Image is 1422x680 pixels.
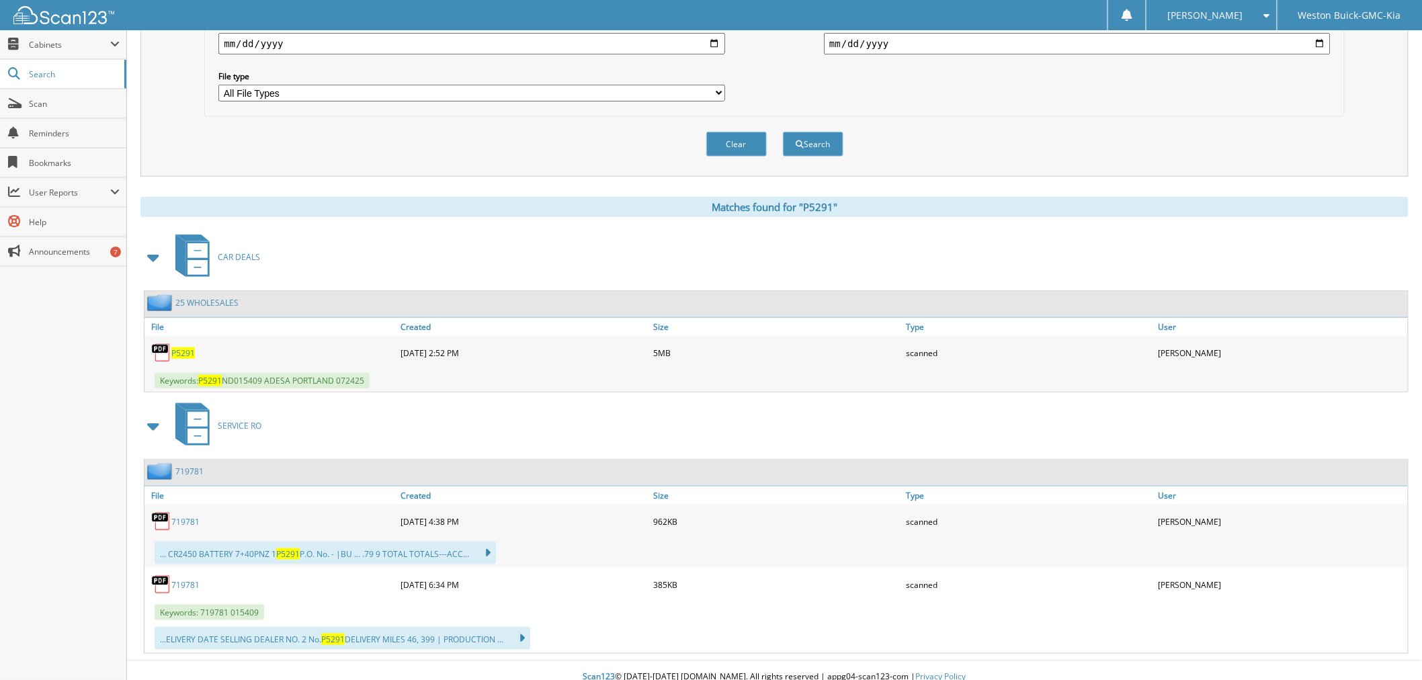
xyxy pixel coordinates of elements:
[276,548,300,560] span: P5291
[171,579,200,591] a: 719781
[1355,615,1422,680] iframe: Chat Widget
[175,297,239,308] a: 25 WHOLESALES
[824,33,1330,54] input: end
[151,511,171,532] img: PDF.png
[13,6,114,24] img: scan123-logo-white.svg
[218,71,724,82] label: File type
[29,39,110,50] span: Cabinets
[650,571,903,598] div: 385KB
[167,399,261,452] a: SERVICE RO
[218,251,260,263] span: CAR DEALS
[151,575,171,595] img: PDF.png
[903,339,1155,366] div: scanned
[167,230,260,284] a: CAR DEALS
[198,375,222,386] span: P5291
[29,98,120,110] span: Scan
[903,508,1155,535] div: scanned
[1155,318,1408,336] a: User
[155,373,370,388] span: Keywords: ND015409 ADESA PORTLAND 072425
[1155,486,1408,505] a: User
[29,187,110,198] span: User Reports
[397,318,650,336] a: Created
[110,247,121,257] div: 7
[171,347,195,359] a: P5291
[1168,11,1243,19] span: [PERSON_NAME]
[151,343,171,363] img: PDF.png
[155,627,530,650] div: ...ELIVERY DATE SELLING DEALER NO. 2 No. DELIVERY MILES 46, 399 | PRODUCTION ...
[650,339,903,366] div: 5MB
[144,318,397,336] a: File
[397,508,650,535] div: [DATE] 4:38 PM
[144,486,397,505] a: File
[140,197,1409,217] div: Matches found for "P5291"
[397,571,650,598] div: [DATE] 6:34 PM
[903,318,1155,336] a: Type
[650,318,903,336] a: Size
[218,420,261,431] span: SERVICE RO
[903,486,1155,505] a: Type
[650,508,903,535] div: 962KB
[1155,571,1408,598] div: [PERSON_NAME]
[29,128,120,139] span: Reminders
[147,294,175,311] img: folder2.png
[706,132,767,157] button: Clear
[218,33,724,54] input: start
[171,516,200,527] a: 719781
[29,246,120,257] span: Announcements
[29,69,118,80] span: Search
[321,634,345,645] span: P5291
[29,157,120,169] span: Bookmarks
[397,486,650,505] a: Created
[783,132,843,157] button: Search
[29,216,120,228] span: Help
[155,605,264,620] span: Keywords: 719781 015409
[1155,508,1408,535] div: [PERSON_NAME]
[1155,339,1408,366] div: [PERSON_NAME]
[650,486,903,505] a: Size
[1298,11,1401,19] span: Weston Buick-GMC-Kia
[397,339,650,366] div: [DATE] 2:52 PM
[175,466,204,477] a: 719781
[147,463,175,480] img: folder2.png
[903,571,1155,598] div: scanned
[155,542,496,564] div: ... CR2450 BATTERY 7+40PNZ 1 P.O. No. - |BU ... .79 9 TOTAL TOTALS---ACC...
